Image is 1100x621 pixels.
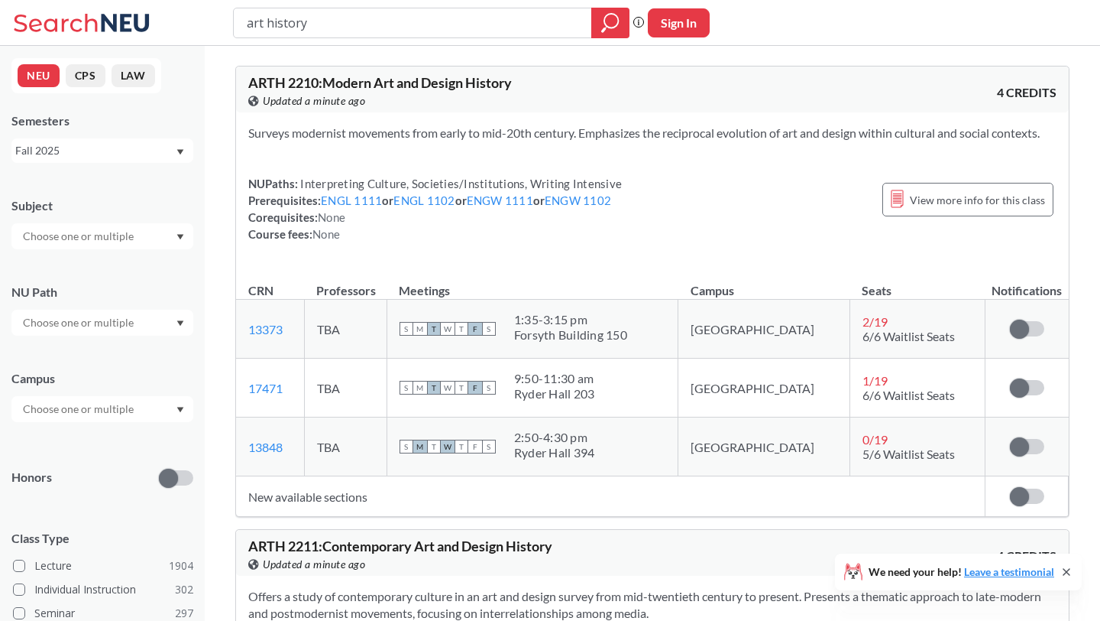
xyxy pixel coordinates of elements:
[18,64,60,87] button: NEU
[997,548,1056,564] span: 4 CREDITS
[678,300,850,359] td: [GEOGRAPHIC_DATA]
[248,175,622,242] div: NUPaths: Prerequisites: or or or Corequisites: Course fees:
[304,267,387,300] th: Professors
[304,359,387,418] td: TBA
[400,322,413,336] span: S
[467,193,533,207] a: ENGW 1111
[482,440,496,454] span: S
[176,407,184,413] svg: Dropdown arrow
[427,322,441,336] span: T
[545,193,611,207] a: ENGW 1102
[304,300,387,359] td: TBA
[601,12,620,34] svg: magnifying glass
[514,386,595,402] div: Ryder Hall 203
[441,381,455,395] span: W
[869,567,1054,577] span: We need your help!
[11,138,193,163] div: Fall 2025Dropdown arrow
[175,581,193,598] span: 302
[413,440,427,454] span: M
[248,125,1056,141] section: Surveys modernist movements from early to mid-20th century. Emphasizes the reciprocal evolution o...
[15,227,144,245] input: Choose one or multiple
[11,469,52,486] p: Honors
[11,530,193,547] span: Class Type
[13,556,193,576] label: Lecture
[514,371,595,386] div: 9:50 - 11:30 am
[13,580,193,600] label: Individual Instruction
[468,322,482,336] span: F
[236,476,985,517] td: New available sections
[15,400,144,418] input: Choose one or multiple
[298,177,622,190] span: Interpreting Culture, Societies/Institutions, Writing Intensive
[318,210,345,224] span: None
[248,322,283,337] a: 13373
[648,8,710,37] button: Sign In
[248,538,552,554] span: ARTH 2211 : Contemporary Art and Design History
[468,440,482,454] span: F
[176,149,184,155] svg: Dropdown arrow
[514,312,627,327] div: 1:35 - 3:15 pm
[387,267,678,300] th: Meetings
[455,440,468,454] span: T
[393,193,455,207] a: ENGL 1102
[455,381,468,395] span: T
[312,227,340,241] span: None
[514,430,595,445] div: 2:50 - 4:30 pm
[176,320,184,327] svg: Dropdown arrow
[176,234,184,240] svg: Dropdown arrow
[11,396,193,422] div: Dropdown arrow
[169,558,193,574] span: 1904
[15,314,144,332] input: Choose one or multiple
[248,440,283,454] a: 13848
[112,64,155,87] button: LAW
[985,267,1069,300] th: Notifications
[849,267,985,300] th: Seats
[400,381,413,395] span: S
[11,112,193,129] div: Semesters
[964,565,1054,578] a: Leave a testimonial
[441,322,455,336] span: W
[245,10,581,36] input: Class, professor, course number, "phrase"
[248,74,512,91] span: ARTH 2210 : Modern Art and Design History
[678,267,850,300] th: Campus
[427,381,441,395] span: T
[862,388,955,402] span: 6/6 Waitlist Seats
[482,381,496,395] span: S
[304,418,387,476] td: TBA
[997,84,1056,101] span: 4 CREDITS
[514,327,627,343] div: Forsyth Building 150
[678,418,850,476] td: [GEOGRAPHIC_DATA]
[248,282,273,299] div: CRN
[66,64,105,87] button: CPS
[15,142,175,159] div: Fall 2025
[248,381,283,395] a: 17471
[413,322,427,336] span: M
[263,93,365,109] span: Updated a minute ago
[263,556,365,573] span: Updated a minute ago
[862,432,888,447] span: 0 / 19
[862,373,888,388] span: 1 / 19
[910,190,1045,210] span: View more info for this class
[11,370,193,387] div: Campus
[862,329,955,343] span: 6/6 Waitlist Seats
[862,314,888,329] span: 2 / 19
[11,284,193,301] div: NU Path
[400,440,413,454] span: S
[413,381,427,395] span: M
[11,223,193,249] div: Dropdown arrow
[468,381,482,395] span: F
[321,193,382,207] a: ENGL 1111
[427,440,441,454] span: T
[482,322,496,336] span: S
[678,359,850,418] td: [GEOGRAPHIC_DATA]
[514,445,595,460] div: Ryder Hall 394
[11,197,193,214] div: Subject
[862,447,955,461] span: 5/6 Waitlist Seats
[11,310,193,336] div: Dropdown arrow
[455,322,468,336] span: T
[591,8,629,38] div: magnifying glass
[441,440,455,454] span: W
